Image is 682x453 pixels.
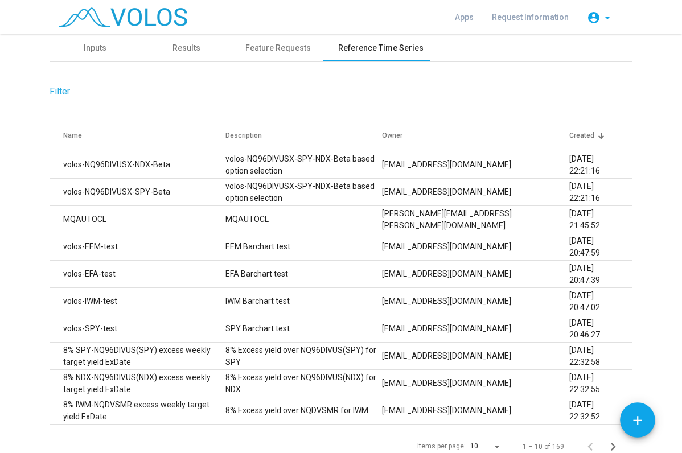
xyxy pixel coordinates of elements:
td: volos-SPY-test [50,315,225,343]
div: Created [569,130,594,141]
div: Created [569,130,619,141]
span: Apps [455,13,474,22]
div: Owner [382,130,569,141]
td: 8% SPY-NQ96DIVUS(SPY) excess weekly target yield ExDate [50,343,225,370]
td: 8% IWM-NQDVSMR excess weekly target yield ExDate [50,397,225,425]
td: [DATE] 20:47:59 [569,233,632,261]
td: EFA Barchart test [225,261,382,288]
td: [EMAIL_ADDRESS][DOMAIN_NAME] [382,288,569,315]
td: volos-EFA-test [50,261,225,288]
td: [PERSON_NAME][EMAIL_ADDRESS][PERSON_NAME][DOMAIN_NAME] [382,206,569,233]
td: [EMAIL_ADDRESS][DOMAIN_NAME] [382,233,569,261]
span: Request Information [492,13,569,22]
td: 8% Excess yield over NQDVSMR for IWM [225,397,382,425]
a: Apps [446,7,483,27]
td: SPY Barchart test [225,315,382,343]
td: volos-IWM-test [50,288,225,315]
button: Add icon [620,402,655,438]
mat-icon: arrow_drop_down [601,11,614,24]
td: volos-EEM-test [50,233,225,261]
div: Description [225,130,262,141]
a: Request Information [483,7,578,27]
div: Name [63,130,82,141]
td: volos-NQ96DIVUSX-SPY-NDX-Beta based option selection [225,151,382,179]
td: [DATE] 22:21:16 [569,179,632,206]
td: [DATE] 20:47:39 [569,261,632,288]
mat-icon: account_circle [587,11,601,24]
div: 1 – 10 of 169 [523,442,564,452]
div: Reference Time Series [338,42,424,54]
td: [EMAIL_ADDRESS][DOMAIN_NAME] [382,315,569,343]
td: IWM Barchart test [225,288,382,315]
td: [EMAIL_ADDRESS][DOMAIN_NAME] [382,261,569,288]
td: [DATE] 20:47:02 [569,288,632,315]
span: 10 [470,442,478,450]
div: Inputs [84,42,106,54]
td: [EMAIL_ADDRESS][DOMAIN_NAME] [382,151,569,179]
mat-icon: add [630,413,645,428]
td: [EMAIL_ADDRESS][DOMAIN_NAME] [382,343,569,370]
td: [EMAIL_ADDRESS][DOMAIN_NAME] [382,397,569,425]
td: [DATE] 22:32:58 [569,343,632,370]
td: 8% Excess yield over NQ96DIVUS(SPY) for SPY [225,343,382,370]
td: [EMAIL_ADDRESS][DOMAIN_NAME] [382,370,569,397]
td: [EMAIL_ADDRESS][DOMAIN_NAME] [382,179,569,206]
td: volos-NQ96DIVUSX-SPY-Beta [50,179,225,206]
td: EEM Barchart test [225,233,382,261]
td: [DATE] 20:46:27 [569,315,632,343]
td: 8% Excess yield over NQ96DIVUS(NDX) for NDX [225,370,382,397]
div: Name [63,130,225,141]
td: [DATE] 21:45:52 [569,206,632,233]
td: 8% NDX-NQ96DIVUS(NDX) excess weekly target yield ExDate [50,370,225,397]
td: MQAUTOCL [225,206,382,233]
td: [DATE] 22:32:52 [569,397,632,425]
div: Items per page: [417,441,466,451]
td: [DATE] 22:32:55 [569,370,632,397]
div: Owner [382,130,402,141]
div: Results [172,42,200,54]
td: volos-NQ96DIVUSX-SPY-NDX-Beta based option selection [225,179,382,206]
td: [DATE] 22:21:16 [569,151,632,179]
div: Description [225,130,382,141]
td: volos-NQ96DIVUSX-NDX-Beta [50,151,225,179]
mat-select: Items per page: [470,443,502,451]
td: MQAUTOCL [50,206,225,233]
div: Feature Requests [245,42,311,54]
